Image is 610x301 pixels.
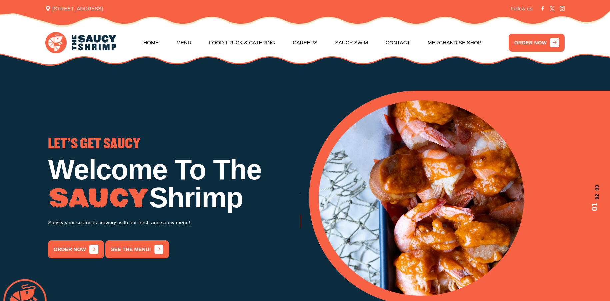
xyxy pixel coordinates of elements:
a: Home [143,29,159,57]
p: Satisfy your seafoods cravings with our fresh and saucy menu! [48,218,301,227]
h1: Welcome To The Shrimp [48,156,301,212]
a: Menu [176,29,191,57]
span: [STREET_ADDRESS] [45,5,103,12]
span: GO THE WHOLE NINE YARDS [301,138,447,150]
span: 02 [589,194,601,199]
h1: Low Country Boil [301,156,553,184]
a: See the menu! [105,240,169,258]
a: ORDER NOW [509,34,565,52]
span: Follow us: [511,5,534,12]
a: order now [48,240,104,258]
a: Saucy Swim [335,29,368,57]
a: Careers [293,29,317,57]
span: 01 [589,203,601,211]
a: order now [301,212,357,230]
a: Contact [386,29,410,57]
div: 1 / 3 [319,100,600,296]
div: 1 / 3 [48,138,301,258]
a: Merchandise Shop [428,29,481,57]
span: 03 [589,185,601,190]
a: Food Truck & Catering [209,29,275,57]
img: logo [45,32,116,53]
img: Banner Image [319,100,524,296]
span: LET'S GET SAUCY [48,138,140,150]
div: 2 / 3 [301,138,553,230]
p: Try our famous Whole Nine Yards sauce! The recipe is our secret! [301,190,553,199]
img: Image [48,188,149,209]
